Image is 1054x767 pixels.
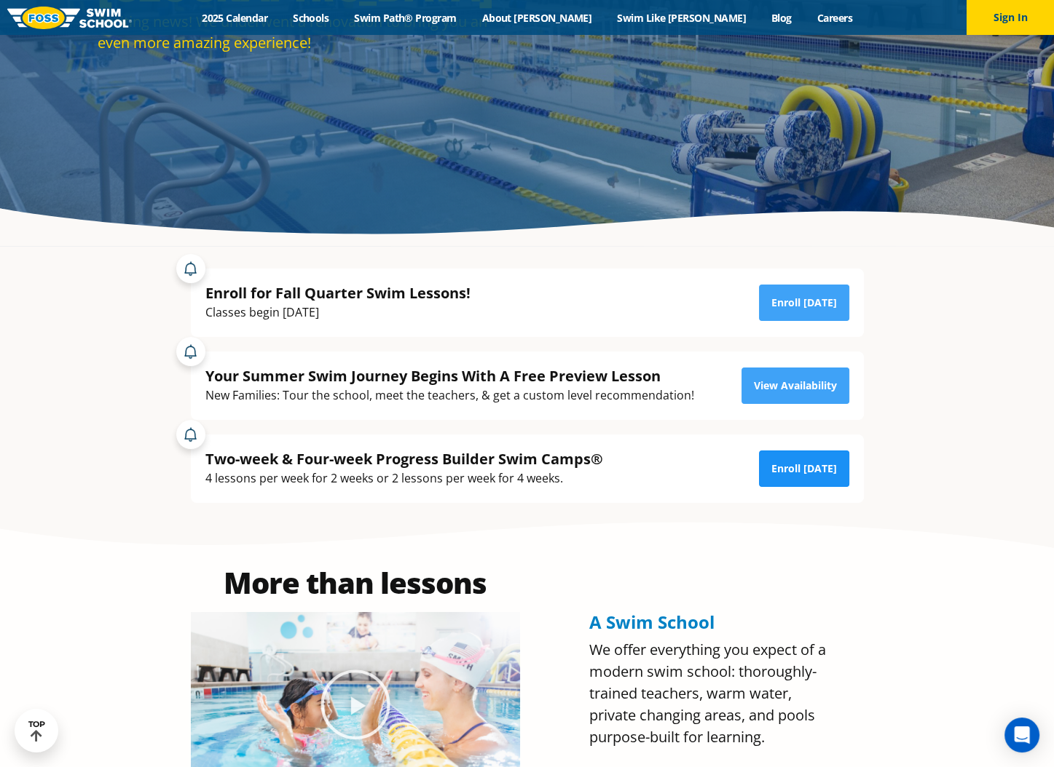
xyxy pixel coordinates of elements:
a: Schools [280,11,342,25]
a: 2025 Calendar [189,11,280,25]
span: We offer everything you expect of a modern swim school: thoroughly-trained teachers, warm water, ... [589,640,826,747]
div: Classes begin [DATE] [205,303,471,322]
a: Careers [804,11,865,25]
a: View Availability [742,367,849,404]
a: Enroll [DATE] [759,285,849,321]
div: New Families: Tour the school, meet the teachers, & get a custom level recommendation! [205,386,694,405]
div: Play Video about Olympian Regan Smith, FOSS [319,668,392,741]
div: Open Intercom Messenger [1004,718,1039,752]
div: Two-week & Four-week Progress Builder Swim Camps® [205,449,603,469]
div: Enroll for Fall Quarter Swim Lessons! [205,283,471,303]
div: 4 lessons per week for 2 weeks or 2 lessons per week for 4 weeks. [205,469,603,488]
a: Swim Like [PERSON_NAME] [605,11,759,25]
span: A Swim School [589,610,715,634]
a: Enroll [DATE] [759,450,849,487]
img: FOSS Swim School Logo [7,7,132,29]
a: Blog [758,11,804,25]
a: About [PERSON_NAME] [469,11,605,25]
h2: More than lessons [191,568,520,597]
a: Swim Path® Program [342,11,469,25]
div: Your Summer Swim Journey Begins With A Free Preview Lesson [205,366,694,386]
div: TOP [28,720,45,742]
